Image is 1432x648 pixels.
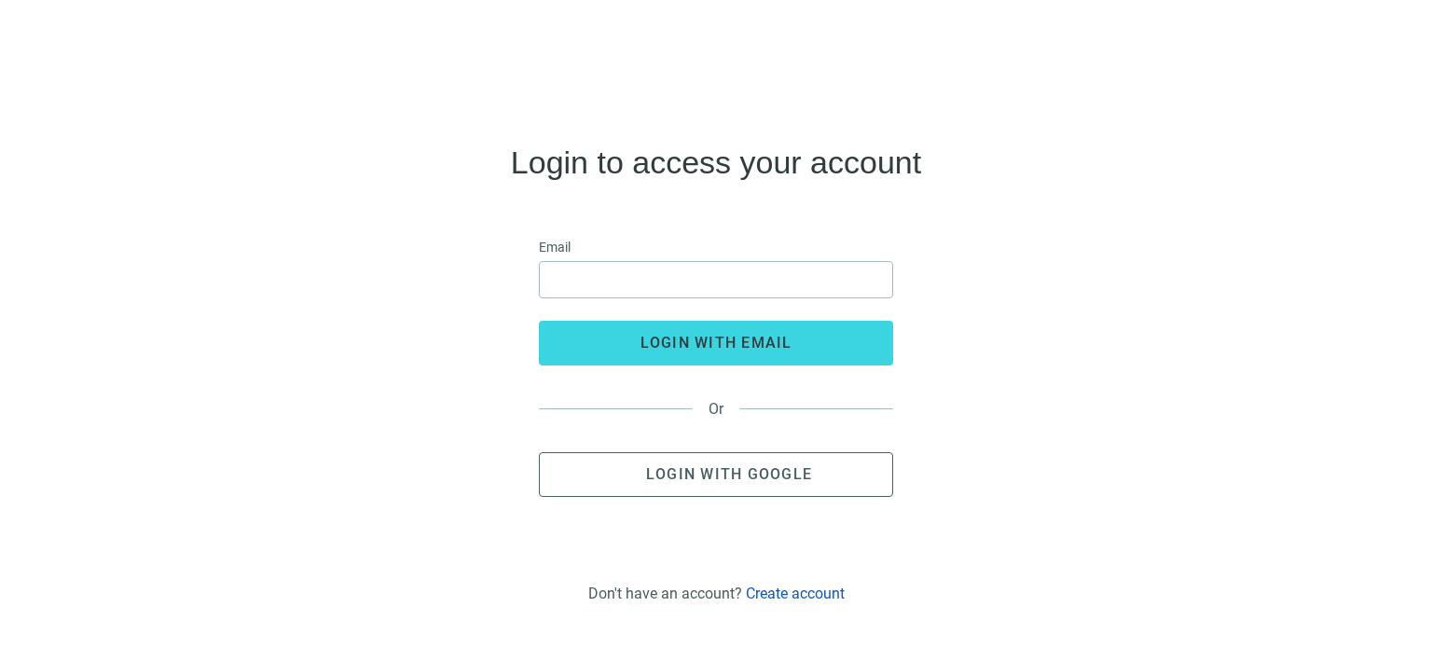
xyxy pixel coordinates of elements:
[693,400,739,418] span: Or
[539,452,893,497] button: Login with Google
[539,321,893,365] button: login with email
[646,465,812,483] span: Login with Google
[539,237,571,257] span: Email
[588,585,845,602] div: Don't have an account?
[746,585,845,602] a: Create account
[511,147,921,177] h4: Login to access your account
[640,334,792,352] span: login with email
